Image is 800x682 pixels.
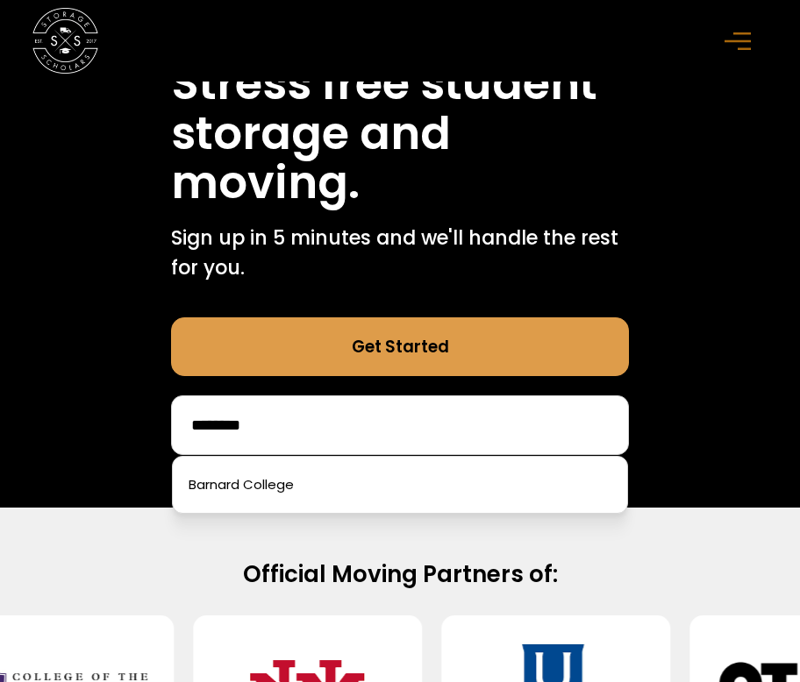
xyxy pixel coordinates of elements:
h2: Official Moving Partners of: [40,560,761,590]
div: menu [715,15,768,67]
a: Get Started [171,317,629,376]
p: Sign up in 5 minutes and we'll handle the rest for you. [171,224,629,282]
img: Storage Scholars main logo [32,8,98,74]
h1: Stress free student storage and moving. [171,59,629,207]
a: home [32,8,98,74]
